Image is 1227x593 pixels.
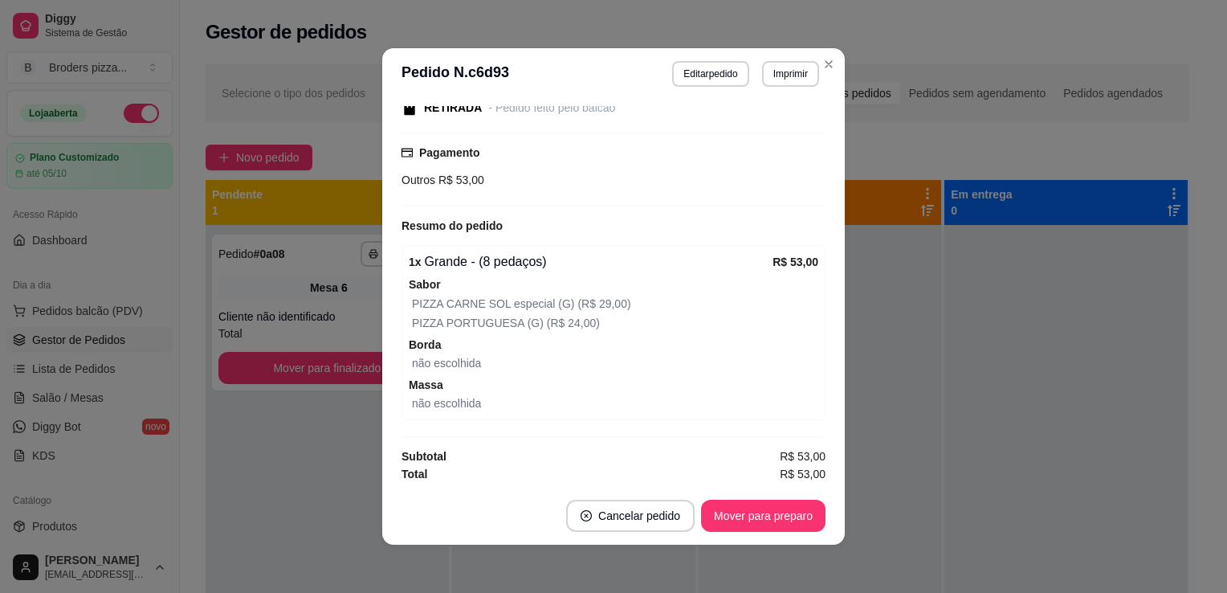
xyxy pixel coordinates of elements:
span: Outros [402,174,435,186]
span: R$ 53,00 [780,448,825,465]
strong: Massa [409,378,443,391]
div: RETIRADA [424,100,482,117]
strong: Subtotal [402,450,446,463]
button: close-circleCancelar pedido [566,500,695,532]
div: Grande - (8 pedaços) [409,252,772,272]
span: R$ 53,00 [780,465,825,483]
span: não escolhida [412,397,481,410]
strong: Total [402,468,427,481]
div: - Pedido feito pelo balcão [488,100,615,117]
strong: Borda [409,338,441,351]
h3: Pedido N. c6d93 [402,61,509,87]
strong: Resumo do pedido [402,219,503,232]
button: Mover para preparo [701,500,825,532]
strong: R$ 53,00 [772,256,818,268]
button: Close [816,51,842,77]
button: Imprimir [762,61,819,87]
span: (R$ 29,00) [575,297,631,310]
strong: Sabor [409,278,441,291]
span: PIZZA CARNE SOL especial (G) [412,297,575,310]
span: não escolhida [412,357,481,370]
span: R$ 53,00 [435,174,484,186]
button: Editarpedido [672,61,748,87]
span: PIZZA PORTUGUESA (G) [412,317,544,329]
strong: 1 x [409,256,422,268]
span: close-circle [581,510,592,521]
span: (R$ 24,00) [544,317,600,329]
span: credit-card [402,147,413,158]
strong: Pagamento [419,146,479,159]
